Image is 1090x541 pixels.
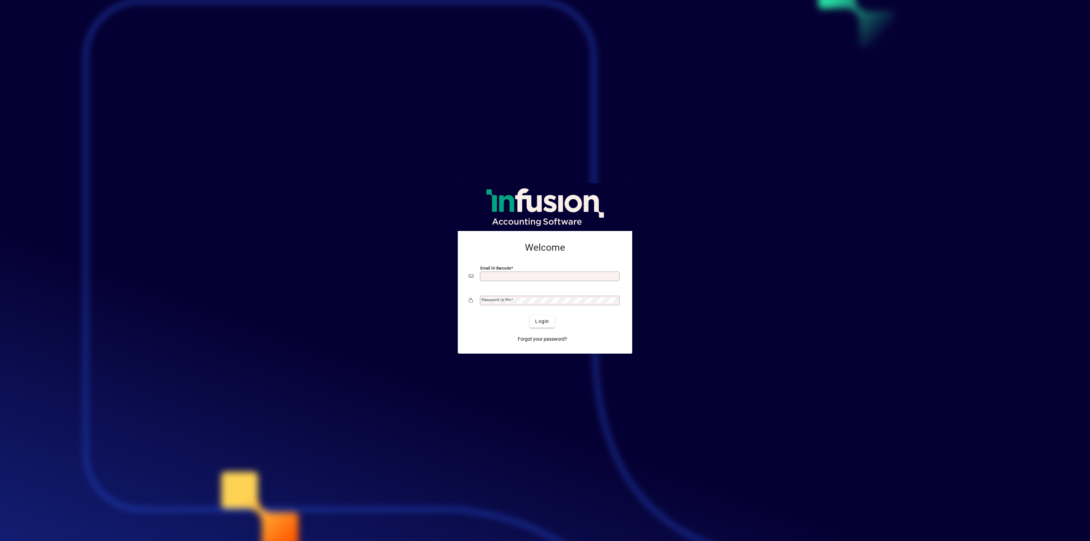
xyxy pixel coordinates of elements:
[515,333,570,345] a: Forgot your password?
[482,297,511,302] mat-label: Password or Pin
[530,315,555,328] button: Login
[518,336,567,343] span: Forgot your password?
[480,265,511,270] mat-label: Email or Barcode
[469,242,621,253] h2: Welcome
[535,318,549,325] span: Login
